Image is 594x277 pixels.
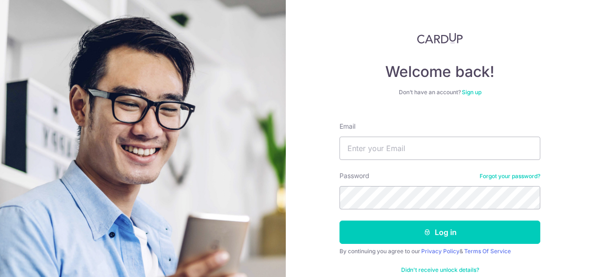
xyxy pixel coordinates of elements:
[339,137,540,160] input: Enter your Email
[339,248,540,255] div: By continuing you agree to our &
[464,248,511,255] a: Terms Of Service
[401,266,479,274] a: Didn't receive unlock details?
[339,122,355,131] label: Email
[421,248,460,255] a: Privacy Policy
[480,173,540,180] a: Forgot your password?
[339,171,369,180] label: Password
[339,221,540,244] button: Log in
[339,89,540,96] div: Don’t have an account?
[462,89,481,96] a: Sign up
[417,33,463,44] img: CardUp Logo
[339,62,540,81] h4: Welcome back!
